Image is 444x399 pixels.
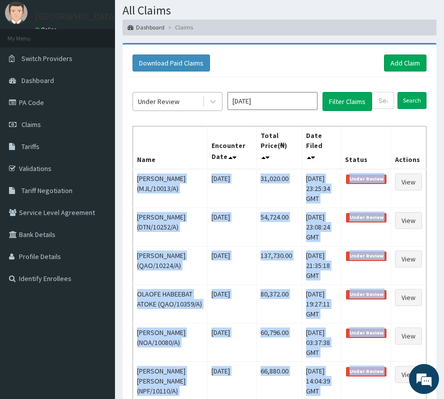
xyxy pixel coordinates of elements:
td: [DATE] 23:08:24 GMT [302,207,341,246]
input: Select Month and Year [227,92,317,110]
img: d_794563401_company_1708531726252_794563401 [18,50,40,75]
td: [DATE] 23:25:34 GMT [302,169,341,208]
th: Total Price(₦) [256,126,301,169]
span: Switch Providers [21,54,72,63]
th: Name [133,126,207,169]
a: View [395,173,422,190]
a: Dashboard [127,23,164,31]
div: Minimize live chat window [164,5,188,29]
button: Filter Claims [322,92,372,111]
input: Search [397,92,426,109]
span: Under Review [346,213,386,222]
p: [GEOGRAPHIC_DATA] [35,12,117,21]
td: 137,730.00 [256,246,301,284]
td: [DATE] [207,207,256,246]
td: [DATE] [207,323,256,361]
span: Dashboard [21,76,54,85]
span: Tariff Negotiation [21,186,72,195]
a: Online [35,26,59,33]
td: [DATE] [207,284,256,323]
div: Chat with us now [52,56,168,69]
td: 60,796.00 [256,323,301,361]
span: Tariffs [21,142,39,151]
a: Add Claim [384,54,426,71]
td: [PERSON_NAME] (NOA/10080/A) [133,323,207,361]
td: [DATE] 21:35:18 GMT [302,246,341,284]
div: Under Review [138,96,179,106]
img: User Image [5,1,27,24]
td: 80,372.00 [256,284,301,323]
a: View [395,212,422,229]
td: 31,020.00 [256,169,301,208]
span: Under Review [346,251,386,260]
span: Under Review [346,290,386,299]
td: [PERSON_NAME] (DTN/10252/A) [133,207,207,246]
span: Under Review [346,367,386,376]
button: Download Paid Claims [132,54,210,71]
li: Claims [165,23,193,31]
span: We're online! [58,126,138,227]
textarea: Type your message and hit 'Enter' [5,273,190,308]
span: Under Review [346,328,386,337]
td: [DATE] 03:37:38 GMT [302,323,341,361]
th: Actions [390,126,426,169]
th: Date Filed [302,126,341,169]
td: [DATE] [207,169,256,208]
td: [PERSON_NAME] (QAO/10224/A) [133,246,207,284]
a: View [395,289,422,306]
td: [PERSON_NAME] (MJL/10013/A) [133,169,207,208]
td: 54,724.00 [256,207,301,246]
h1: All Claims [122,4,436,17]
span: Under Review [346,174,386,183]
td: [DATE] [207,246,256,284]
input: Search by HMO ID [372,92,394,109]
th: Status [341,126,391,169]
span: Claims [21,120,41,129]
a: View [395,327,422,344]
a: View [395,366,422,383]
th: Encounter Date [207,126,256,169]
a: View [395,250,422,267]
td: OLAOFE HABEEBAT ATOKE (QAO/10359/A) [133,284,207,323]
td: [DATE] 19:27:11 GMT [302,284,341,323]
